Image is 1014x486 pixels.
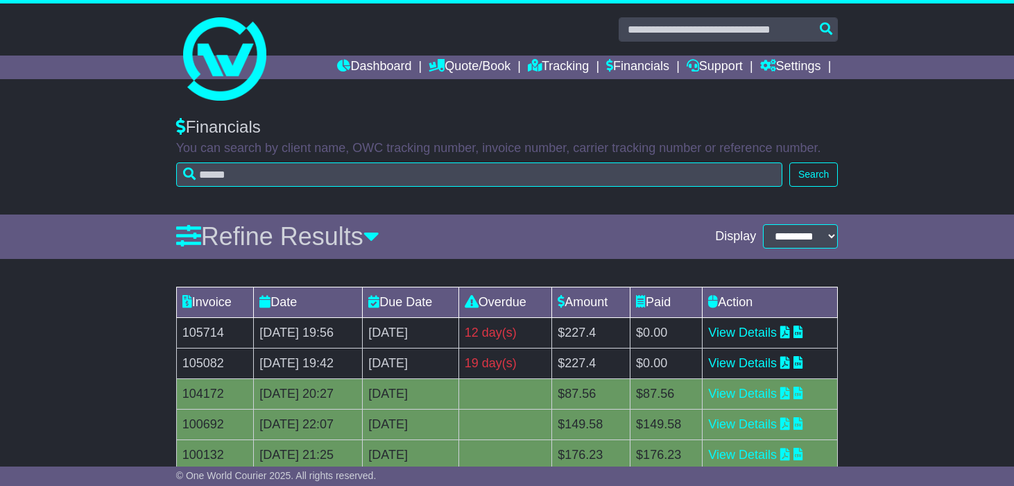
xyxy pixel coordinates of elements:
td: [DATE] 21:25 [254,439,363,470]
td: Date [254,287,363,317]
div: Financials [176,117,839,137]
td: Action [703,287,838,317]
a: View Details [708,326,777,340]
td: 100692 [176,409,254,439]
td: $0.00 [630,317,703,348]
a: View Details [708,417,777,431]
td: $227.4 [552,317,630,348]
span: © One World Courier 2025. All rights reserved. [176,470,377,481]
td: Due Date [363,287,458,317]
td: $149.58 [630,409,703,439]
td: [DATE] [363,317,458,348]
div: 12 day(s) [465,324,547,342]
a: View Details [708,448,777,462]
td: $87.56 [552,378,630,409]
td: Amount [552,287,630,317]
td: 100132 [176,439,254,470]
td: [DATE] [363,348,458,378]
td: $176.23 [630,439,703,470]
td: [DATE] [363,439,458,470]
td: 105082 [176,348,254,378]
a: Settings [760,56,821,79]
a: Quote/Book [429,56,510,79]
a: Dashboard [337,56,411,79]
div: 19 day(s) [465,354,547,373]
a: Financials [606,56,669,79]
td: $227.4 [552,348,630,378]
td: $149.58 [552,409,630,439]
span: Display [715,229,756,244]
a: Refine Results [176,222,379,251]
td: [DATE] 22:07 [254,409,363,439]
p: You can search by client name, OWC tracking number, invoice number, carrier tracking number or re... [176,141,839,156]
td: $87.56 [630,378,703,409]
a: View Details [708,356,777,370]
td: 104172 [176,378,254,409]
td: [DATE] [363,378,458,409]
a: Tracking [528,56,589,79]
td: $0.00 [630,348,703,378]
td: 105714 [176,317,254,348]
td: [DATE] 19:42 [254,348,363,378]
td: [DATE] 20:27 [254,378,363,409]
td: [DATE] 19:56 [254,317,363,348]
td: Invoice [176,287,254,317]
td: Overdue [458,287,552,317]
a: View Details [708,387,777,401]
button: Search [789,162,838,187]
td: [DATE] [363,409,458,439]
td: $176.23 [552,439,630,470]
a: Support [687,56,743,79]
td: Paid [630,287,703,317]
